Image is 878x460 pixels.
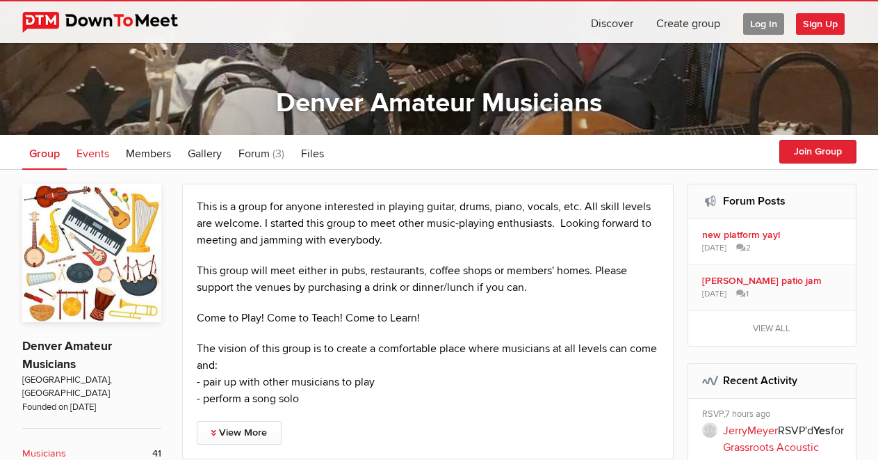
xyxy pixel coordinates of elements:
[197,340,660,407] p: The vision of this group is to create a comfortable place where musicians at all levels can come ...
[702,364,842,397] h2: Recent Activity
[702,229,846,241] b: new platform yay!
[22,184,161,322] img: Denver Amateur Musicians
[188,147,222,161] span: Gallery
[231,135,291,170] a: Forum (3)
[294,135,331,170] a: Files
[126,147,171,161] span: Members
[723,424,778,438] a: JerryMeyer
[702,288,726,301] span: [DATE]
[22,135,67,170] a: Group
[197,310,660,326] p: Come to Play! Come to Teach! Come to Learn!
[197,262,660,296] p: This group will meet either in pubs, restaurants, coffee shops or members' homes. Please support ...
[779,140,856,164] button: Join Group
[197,421,282,445] a: View More
[796,13,845,35] span: Sign Up
[76,147,109,161] span: Events
[301,147,324,161] span: Files
[580,1,644,43] a: Discover
[688,311,856,346] a: View all
[702,242,726,255] span: [DATE]
[743,13,784,35] span: Log In
[29,147,60,161] span: Group
[702,409,846,422] div: RSVP,
[688,265,856,310] a: [PERSON_NAME] patio jam [DATE] 1
[796,1,856,43] a: Sign Up
[22,401,161,414] span: Founded on [DATE]
[736,242,751,255] span: 2
[736,288,749,301] span: 1
[22,12,200,33] img: DownToMeet
[181,135,229,170] a: Gallery
[273,147,284,161] span: (3)
[197,198,660,248] p: This is a group for anyone interested in playing guitar, drums, piano, vocals, etc. All skill lev...
[725,409,770,420] span: 7 hours ago
[702,275,846,287] b: [PERSON_NAME] patio jam
[119,135,178,170] a: Members
[688,219,856,264] a: new platform yay! [DATE] 2
[22,374,161,401] span: [GEOGRAPHIC_DATA], [GEOGRAPHIC_DATA]
[732,1,795,43] a: Log In
[645,1,731,43] a: Create group
[723,194,786,208] a: Forum Posts
[70,135,116,170] a: Events
[813,424,831,438] b: Yes
[238,147,270,161] span: Forum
